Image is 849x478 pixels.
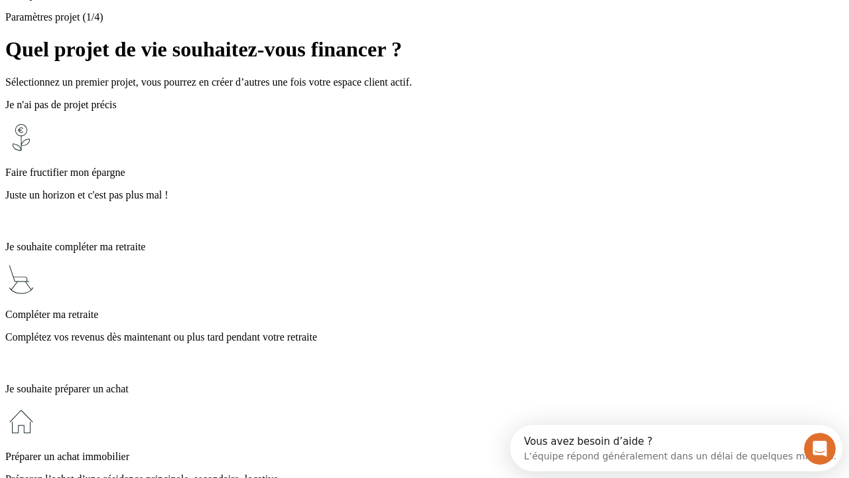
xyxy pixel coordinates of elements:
[5,189,844,201] p: Juste un horizon et c'est pas plus mal !
[804,433,836,465] iframe: Intercom live chat
[5,241,844,253] p: Je souhaite compléter ma retraite
[5,37,844,62] h1: Quel projet de vie souhaitez-vous financer ?
[5,76,412,88] span: Sélectionnez un premier projet, vous pourrez en créer d’autres une fois votre espace client actif.
[14,11,326,22] div: Vous avez besoin d’aide ?
[5,167,844,179] p: Faire fructifier mon épargne
[5,383,844,395] p: Je souhaite préparer un achat
[510,425,842,471] iframe: Intercom live chat discovery launcher
[5,309,844,321] p: Compléter ma retraite
[5,331,844,343] p: Complétez vos revenus dès maintenant ou plus tard pendant votre retraite
[14,22,326,36] div: L’équipe répond généralement dans un délai de quelques minutes.
[5,5,365,42] div: Ouvrir le Messenger Intercom
[5,451,844,463] p: Préparer un achat immobilier
[5,11,844,23] p: Paramètres projet (1/4)
[5,99,844,111] p: Je n'ai pas de projet précis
